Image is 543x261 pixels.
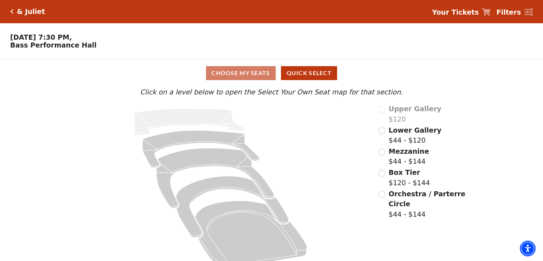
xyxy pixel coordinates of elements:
[388,146,429,167] label: $44 - $144
[432,8,479,16] strong: Your Tickets
[378,149,385,156] input: Mezzanine$44 - $144
[134,109,245,135] path: Upper Gallery - Seats Available: 0
[73,87,470,97] p: Click on a level below to open the Select Your Own Seat map for that section.
[432,7,491,18] a: Your Tickets
[388,168,420,176] span: Box Tier
[520,241,536,256] div: Accessibility Menu
[281,66,337,80] button: Quick Select
[143,130,260,168] path: Lower Gallery - Seats Available: 163
[378,170,385,177] input: Box Tier$120 - $144
[388,190,465,208] span: Orchestra / Parterre Circle
[388,105,441,113] span: Upper Gallery
[388,104,441,124] label: $120
[388,125,441,146] label: $44 - $120
[388,167,430,188] label: $120 - $144
[496,8,521,16] strong: Filters
[378,127,385,134] input: Lower Gallery$44 - $120
[388,189,466,220] label: $44 - $144
[388,147,429,155] span: Mezzanine
[10,9,14,14] a: Click here to go back to filters
[378,191,385,198] input: Orchestra / Parterre Circle$44 - $144
[496,7,533,18] a: Filters
[388,126,441,134] span: Lower Gallery
[17,8,45,16] h5: & Juliet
